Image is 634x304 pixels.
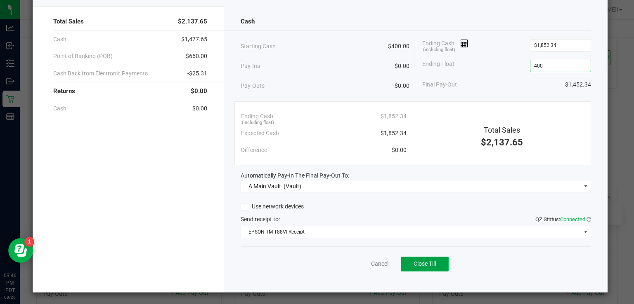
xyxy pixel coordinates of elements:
[414,260,436,267] span: Close Till
[484,126,520,134] span: Total Sales
[24,237,34,247] iframe: Resource center unread badge
[535,216,591,222] span: QZ Status:
[395,82,409,90] span: $0.00
[192,104,207,113] span: $0.00
[284,183,301,189] span: (Vault)
[178,17,207,26] span: $2,137.65
[422,80,457,89] span: Final Pay-Out
[241,112,273,121] span: Ending Cash
[422,60,454,72] span: Ending Float
[187,69,207,78] span: -$25.31
[371,260,388,268] a: Cancel
[395,62,409,70] span: $0.00
[241,42,276,51] span: Starting Cash
[241,82,265,90] span: Pay-Outs
[248,183,281,189] span: A Main Vault
[241,202,304,211] label: Use network devices
[53,82,208,100] div: Returns
[392,146,407,154] span: $0.00
[186,52,207,61] span: $660.00
[565,80,591,89] span: $1,452.34
[191,87,207,96] span: $0.00
[388,42,409,51] span: $400.00
[181,35,207,44] span: $1,477.65
[381,112,407,121] span: $1,852.34
[423,47,455,54] span: (including float)
[53,52,113,61] span: Point of Banking (POB)
[481,137,523,147] span: $2,137.65
[53,17,84,26] span: Total Sales
[401,257,449,271] button: Close Till
[381,129,407,138] span: $1,852.34
[241,62,260,70] span: Pay-Ins
[241,226,580,238] span: EPSON TM-T88VI Receipt
[8,238,33,263] iframe: Resource center
[241,17,255,26] span: Cash
[53,35,66,44] span: Cash
[53,104,66,113] span: Cash
[242,119,274,126] span: (including float)
[53,69,148,78] span: Cash Back from Electronic Payments
[241,146,267,154] span: Difference
[241,129,279,138] span: Expected Cash
[241,216,280,222] span: Send receipt to:
[422,39,468,51] span: Ending Cash
[241,172,349,179] span: Automatically Pay-In The Final Pay-Out To:
[560,216,585,222] span: Connected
